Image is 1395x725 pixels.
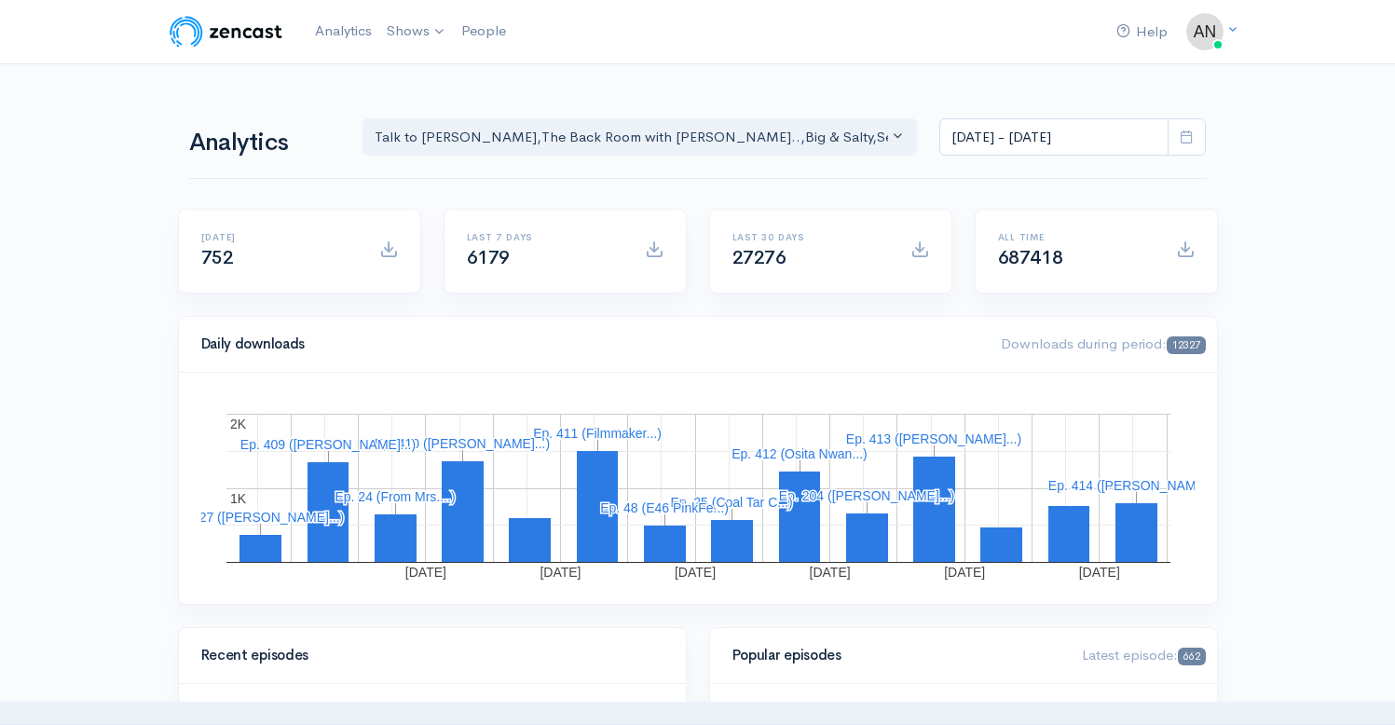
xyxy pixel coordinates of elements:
[362,118,918,157] button: Talk to Allison, The Back Room with Andy O..., Big & Salty, Serial Tales - Joan Julie..., The Cam...
[374,436,549,451] text: Ep. 410 ([PERSON_NAME]...)
[1167,336,1205,354] span: 12327
[998,246,1063,269] span: 687418
[533,426,662,441] text: Ep. 411 (Filmmaker...)
[379,11,454,52] a: Shows
[670,495,792,510] text: Ep. 25 (Coal Tar C...)
[454,11,513,51] a: People
[467,232,622,242] h6: Last 7 days
[540,565,581,580] text: [DATE]
[1332,662,1376,706] iframe: gist-messenger-bubble-iframe
[732,446,868,461] text: Ep. 412 (Osita Nwan...)
[175,510,344,525] text: Ep. 27 ([PERSON_NAME]...)
[1178,648,1205,665] span: 662
[845,431,1020,446] text: Ep. 413 ([PERSON_NAME]...)
[809,565,850,580] text: [DATE]
[1078,565,1119,580] text: [DATE]
[335,489,455,504] text: Ep. 24 (From Mrs....)
[467,246,510,269] span: 6179
[732,246,786,269] span: 27276
[167,13,285,50] img: ZenCast Logo
[201,648,652,663] h4: Recent episodes
[939,118,1169,157] input: analytics date range selector
[1186,13,1224,50] img: ...
[201,336,979,352] h4: Daily downloads
[998,232,1154,242] h6: All time
[404,565,445,580] text: [DATE]
[1001,335,1205,352] span: Downloads during period:
[674,565,715,580] text: [DATE]
[201,232,357,242] h6: [DATE]
[944,565,985,580] text: [DATE]
[189,130,340,157] h1: Analytics
[308,11,379,51] a: Analytics
[230,491,247,506] text: 1K
[230,417,247,431] text: 2K
[1109,12,1175,52] a: Help
[201,246,234,269] span: 752
[1082,646,1205,663] span: Latest episode:
[201,395,1195,581] svg: A chart.
[375,127,889,148] div: Talk to [PERSON_NAME] , The Back Room with [PERSON_NAME].. , Big & Salty , Serial Tales - [PERSON...
[778,488,953,503] text: Ep. 204 ([PERSON_NAME]...)
[732,648,1060,663] h4: Popular episodes
[239,437,415,452] text: Ep. 409 ([PERSON_NAME]...)
[732,232,888,242] h6: Last 30 days
[600,500,729,515] text: Ep. 48 (E46 PinkFe...)
[1047,478,1223,493] text: Ep. 414 ([PERSON_NAME]...)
